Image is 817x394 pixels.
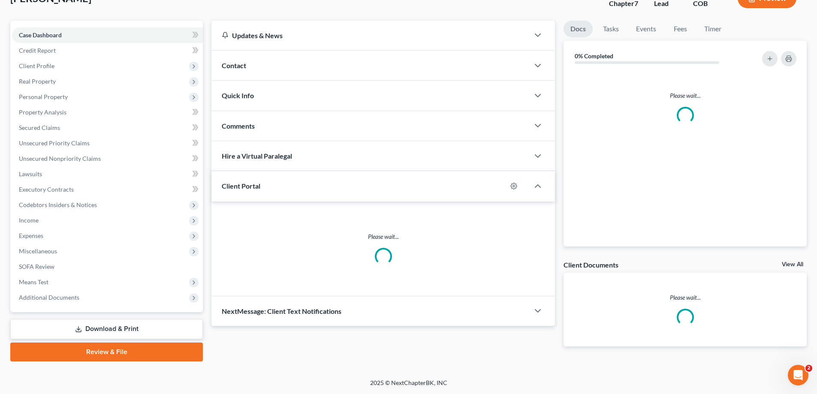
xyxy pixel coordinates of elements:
span: Executory Contracts [19,186,74,193]
span: Property Analysis [19,108,66,116]
a: View All [782,262,803,268]
a: Secured Claims [12,120,203,135]
p: Please wait... [222,232,545,241]
p: Please wait... [564,293,807,302]
span: Means Test [19,278,48,286]
span: Case Dashboard [19,31,62,39]
a: Lawsuits [12,166,203,182]
span: Contact [222,61,246,69]
span: NextMessage: Client Text Notifications [222,307,341,315]
a: Credit Report [12,43,203,58]
a: Case Dashboard [12,27,203,43]
a: Unsecured Nonpriority Claims [12,151,203,166]
a: Tasks [596,21,626,37]
span: Client Profile [19,62,54,69]
a: Events [629,21,663,37]
span: Personal Property [19,93,68,100]
strong: 0% Completed [575,52,613,60]
span: Lawsuits [19,170,42,177]
a: Review & File [10,343,203,361]
a: Download & Print [10,319,203,339]
span: Miscellaneous [19,247,57,255]
a: SOFA Review [12,259,203,274]
a: Docs [564,21,593,37]
a: Timer [697,21,728,37]
span: Expenses [19,232,43,239]
div: Updates & News [222,31,519,40]
p: Please wait... [570,91,800,100]
span: Real Property [19,78,56,85]
span: Income [19,217,39,224]
div: 2025 © NextChapterBK, INC [164,379,653,394]
span: 2 [805,365,812,372]
div: Client Documents [564,260,618,269]
a: Executory Contracts [12,182,203,197]
a: Unsecured Priority Claims [12,135,203,151]
span: Client Portal [222,182,260,190]
iframe: Intercom live chat [788,365,808,385]
span: Hire a Virtual Paralegal [222,152,292,160]
span: Unsecured Nonpriority Claims [19,155,101,162]
span: Comments [222,122,255,130]
span: Quick Info [222,91,254,99]
span: Secured Claims [19,124,60,131]
span: SOFA Review [19,263,54,270]
span: Unsecured Priority Claims [19,139,90,147]
a: Fees [666,21,694,37]
span: Codebtors Insiders & Notices [19,201,97,208]
span: Additional Documents [19,294,79,301]
a: Property Analysis [12,105,203,120]
span: Credit Report [19,47,56,54]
